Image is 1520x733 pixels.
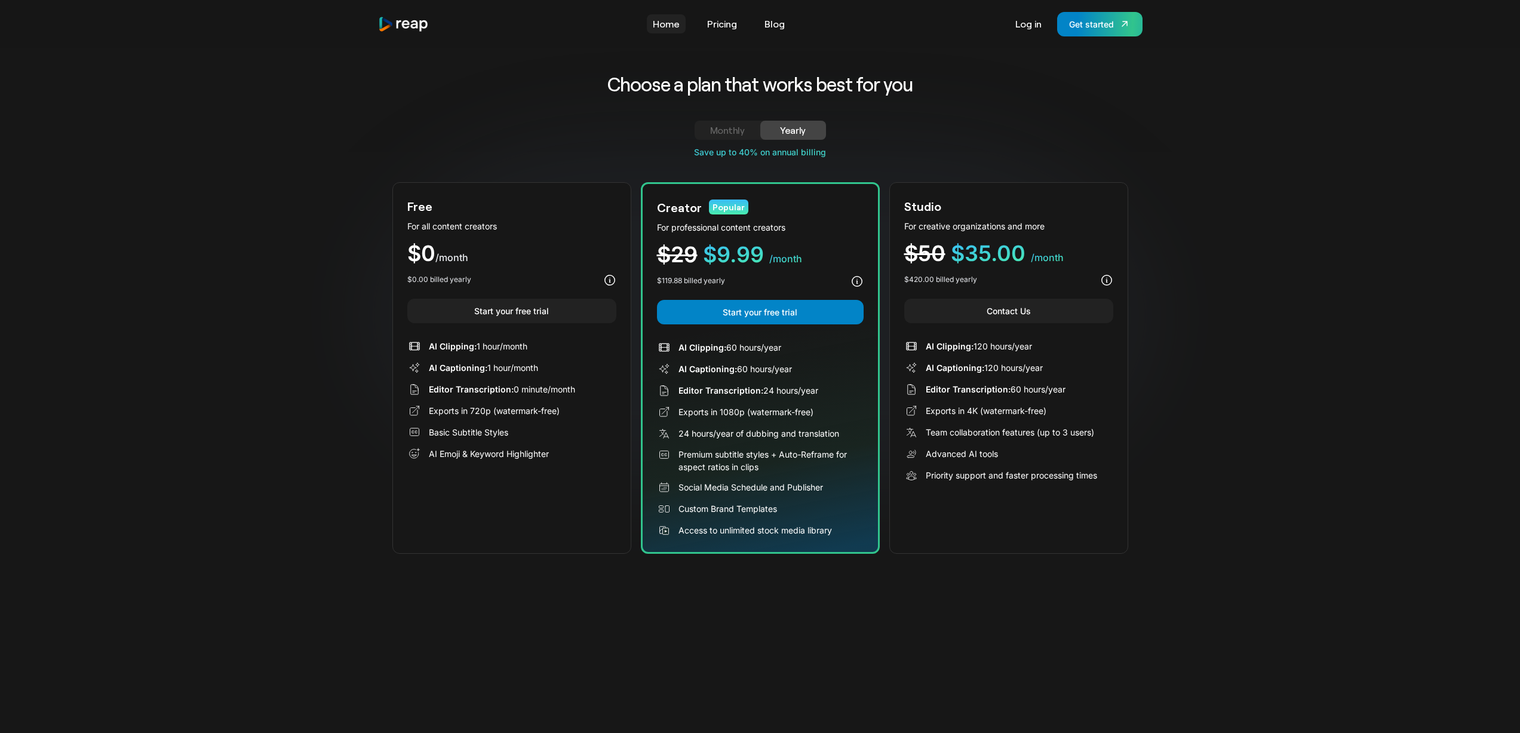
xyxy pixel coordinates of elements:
[678,342,726,352] span: AI Clipping:
[429,383,575,395] div: 0 minute/month
[1031,252,1064,263] span: /month
[926,361,1043,374] div: 120 hours/year
[378,16,429,32] a: home
[657,241,698,268] span: $29
[678,341,781,354] div: 60 hours/year
[1009,14,1048,33] a: Log in
[1057,12,1143,36] a: Get started
[407,274,471,285] div: $0.00 billed yearly
[429,340,527,352] div: 1 hour/month
[775,123,812,137] div: Yearly
[678,427,839,440] div: 24 hours/year of dubbing and translation
[926,363,984,373] span: AI Captioning:
[678,524,832,536] div: Access to unlimited stock media library
[709,200,748,214] div: Popular
[429,426,508,438] div: Basic Subtitle Styles
[926,384,1011,394] span: Editor Transcription:
[951,240,1025,266] span: $35.00
[678,363,792,375] div: 60 hours/year
[514,72,1006,97] h2: Choose a plan that works best for you
[678,448,864,473] div: Premium subtitle styles + Auto-Reframe for aspect ratios in clips
[904,299,1113,323] a: Contact Us
[678,406,813,418] div: Exports in 1080p (watermark-free)
[904,240,945,266] span: $50
[904,220,1113,232] div: For creative organizations and more
[647,14,686,33] a: Home
[657,221,864,234] div: For professional content creators
[378,16,429,32] img: reap logo
[435,252,468,263] span: /month
[926,447,998,460] div: Advanced AI tools
[407,197,432,215] div: Free
[429,384,514,394] span: Editor Transcription:
[759,14,791,33] a: Blog
[429,363,487,373] span: AI Captioning:
[926,404,1046,417] div: Exports in 4K (watermark-free)
[926,383,1065,395] div: 60 hours/year
[678,481,823,493] div: Social Media Schedule and Publisher
[407,299,616,323] a: Start your free trial
[709,123,746,137] div: Monthly
[926,341,974,351] span: AI Clipping:
[904,197,941,215] div: Studio
[657,300,864,324] a: Start your free trial
[701,14,743,33] a: Pricing
[703,241,764,268] span: $9.99
[926,340,1032,352] div: 120 hours/year
[769,253,802,265] span: /month
[657,275,725,286] div: $119.88 billed yearly
[678,502,777,515] div: Custom Brand Templates
[678,384,818,397] div: 24 hours/year
[429,447,549,460] div: AI Emoji & Keyword Highlighter
[429,341,477,351] span: AI Clipping:
[678,364,737,374] span: AI Captioning:
[926,426,1094,438] div: Team collaboration features (up to 3 users)
[657,198,702,216] div: Creator
[1069,18,1114,30] div: Get started
[678,385,763,395] span: Editor Transcription:
[904,274,977,285] div: $420.00 billed yearly
[392,146,1128,158] div: Save up to 40% on annual billing
[407,220,616,232] div: For all content creators
[926,469,1097,481] div: Priority support and faster processing times
[429,404,560,417] div: Exports in 720p (watermark-free)
[407,243,616,265] div: $0
[429,361,538,374] div: 1 hour/month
